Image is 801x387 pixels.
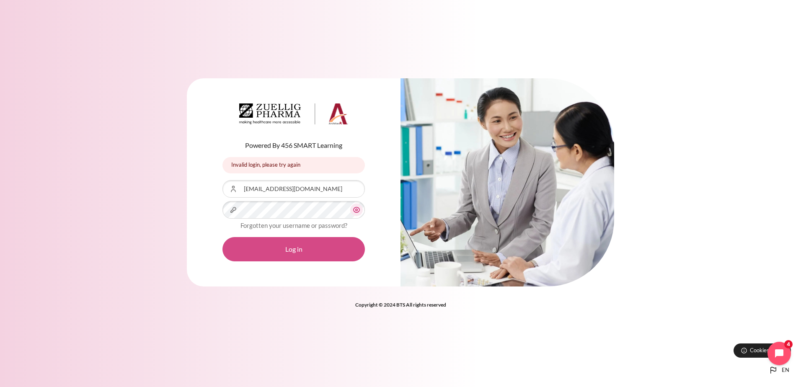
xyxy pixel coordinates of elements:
[239,103,348,124] img: Architeck
[765,362,793,379] button: Languages
[240,222,347,229] a: Forgotten your username or password?
[355,302,446,308] strong: Copyright © 2024 BTS All rights reserved
[222,157,365,173] div: Invalid login, please try again
[239,103,348,128] a: Architeck
[750,346,785,354] span: Cookies notice
[222,180,365,198] input: Username or Email Address
[222,140,365,150] p: Powered By 456 SMART Learning
[222,237,365,261] button: Log in
[782,366,789,374] span: en
[734,343,791,358] button: Cookies notice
